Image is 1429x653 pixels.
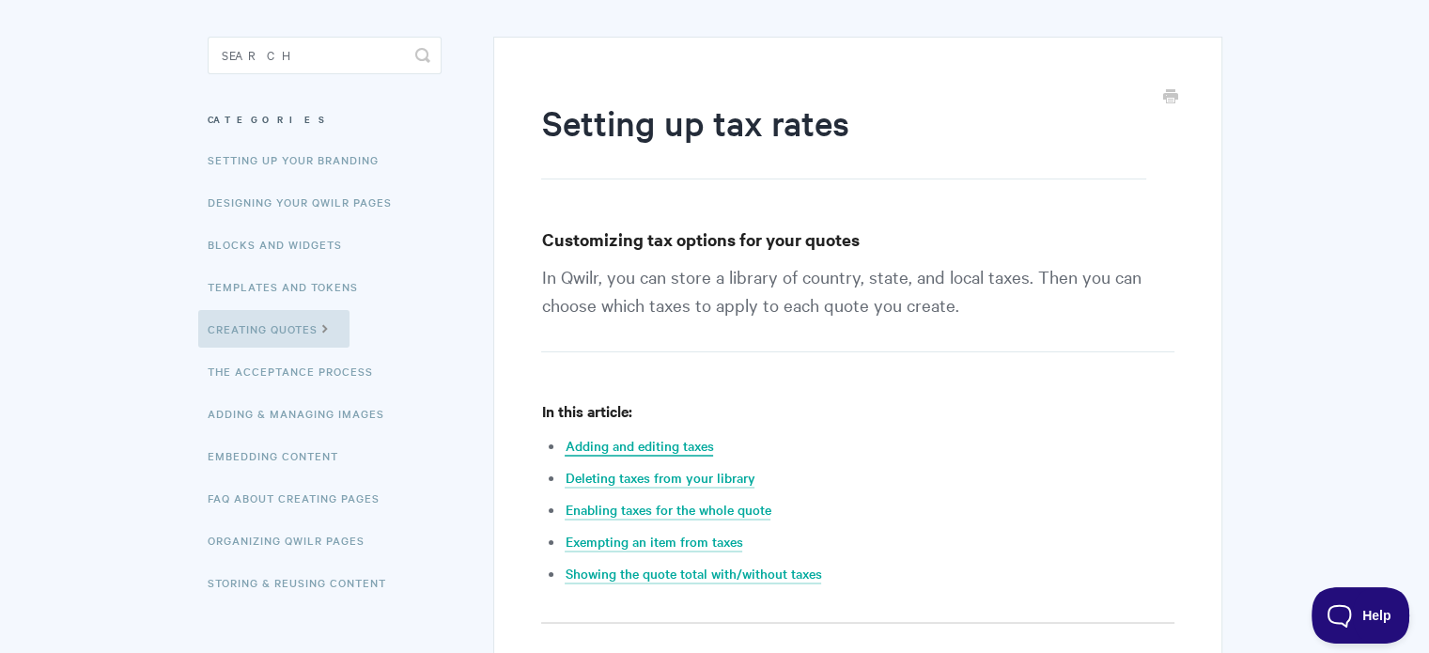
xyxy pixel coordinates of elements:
h3: Categories [208,102,442,136]
a: Creating Quotes [198,310,349,348]
a: Adding and editing taxes [565,436,713,457]
a: Adding & Managing Images [208,395,398,432]
a: The Acceptance Process [208,352,387,390]
strong: In this article: [541,400,631,421]
iframe: Toggle Customer Support [1312,587,1410,644]
a: Embedding Content [208,437,352,474]
a: Deleting taxes from your library [565,468,754,489]
a: FAQ About Creating Pages [208,479,394,517]
a: Exempting an item from taxes [565,532,742,552]
a: Templates and Tokens [208,268,372,305]
a: Storing & Reusing Content [208,564,400,601]
a: Blocks and Widgets [208,225,356,263]
a: Showing the quote total with/without taxes [565,564,821,584]
a: Setting up your Branding [208,141,393,179]
a: Enabling taxes for the whole quote [565,500,770,521]
h3: Customizing tax options for your quotes [541,226,1173,253]
a: Organizing Qwilr Pages [208,521,379,559]
h1: Setting up tax rates [541,99,1145,179]
p: In Qwilr, you can store a library of country, state, and local taxes. Then you can choose which t... [541,262,1173,352]
a: Designing Your Qwilr Pages [208,183,406,221]
a: Print this Article [1163,87,1178,108]
input: Search [208,37,442,74]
